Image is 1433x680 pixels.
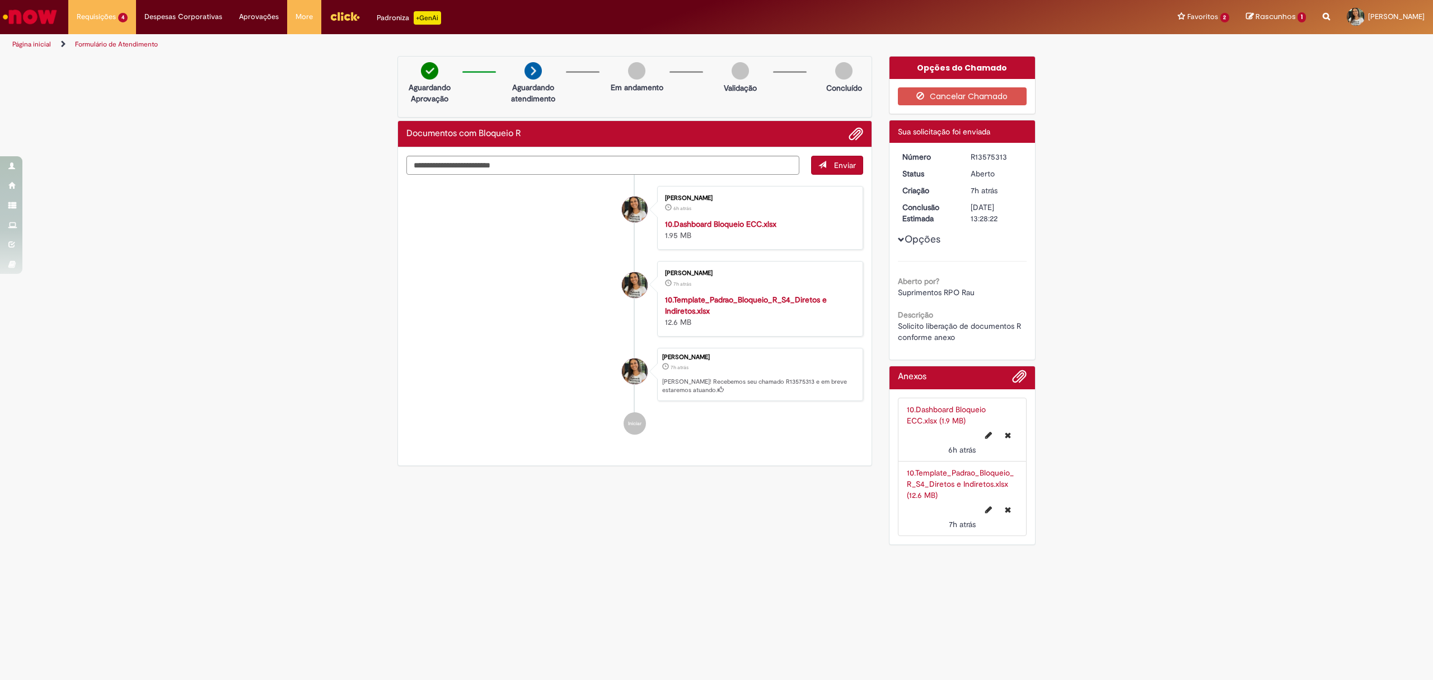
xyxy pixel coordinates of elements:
[998,426,1018,444] button: Excluir 10.Dashboard Bloqueio ECC.xlsx
[894,151,963,162] dt: Número
[971,185,998,195] span: 7h atrás
[506,82,560,104] p: Aguardando atendimento
[377,11,441,25] div: Padroniza
[834,160,856,170] span: Enviar
[949,519,976,529] time: 29/09/2025 09:28:09
[1246,12,1306,22] a: Rascunhos
[330,8,360,25] img: click_logo_yellow_360x200.png
[12,40,51,49] a: Página inicial
[1298,12,1306,22] span: 1
[949,519,976,529] span: 7h atrás
[948,445,976,455] time: 29/09/2025 10:49:25
[673,205,691,212] time: 29/09/2025 10:49:25
[907,468,1014,500] a: 10.Template_Padrao_Bloqueio_R_S4_Diretos e Indiretos.xlsx (12.6 MB)
[898,276,939,286] b: Aberto por?
[898,372,926,382] h2: Anexos
[971,151,1023,162] div: R13575313
[971,202,1023,224] div: [DATE] 13:28:22
[673,281,691,287] time: 29/09/2025 09:28:09
[665,270,851,277] div: [PERSON_NAME]
[662,378,857,395] p: [PERSON_NAME]! Recebemos seu chamado R13575313 e em breve estaremos atuando.
[665,219,776,229] a: 10.Dashboard Bloqueio ECC.xlsx
[894,185,963,196] dt: Criação
[971,185,1023,196] div: 29/09/2025 09:28:19
[611,82,663,93] p: Em andamento
[835,62,853,80] img: img-circle-grey.png
[948,445,976,455] span: 6h atrás
[1012,369,1027,389] button: Adicionar anexos
[665,195,851,202] div: [PERSON_NAME]
[421,62,438,80] img: check-circle-green.png
[8,34,947,55] ul: Trilhas de página
[894,202,963,224] dt: Conclusão Estimada
[406,156,799,175] textarea: Digite sua mensagem aqui...
[907,404,986,426] a: 10.Dashboard Bloqueio ECC.xlsx (1.9 MB)
[978,501,999,519] button: Editar nome de arquivo 10.Template_Padrao_Bloqueio_R_S4_Diretos e Indiretos.xlsx
[889,57,1036,79] div: Opções do Chamado
[665,218,851,241] div: 1.95 MB
[671,364,689,371] time: 29/09/2025 09:28:19
[406,129,521,139] h2: Documentos com Bloqueio R Histórico de tíquete
[732,62,749,80] img: img-circle-grey.png
[622,197,648,222] div: Tayna Dos Santos Costa
[144,11,222,22] span: Despesas Corporativas
[811,156,863,175] button: Enviar
[665,295,827,316] a: 10.Template_Padrao_Bloqueio_R_S4_Diretos e Indiretos.xlsx
[296,11,313,22] span: More
[1,6,59,28] img: ServiceNow
[1187,11,1218,22] span: Favoritos
[622,358,648,384] div: Tayna Dos Santos Costa
[978,426,999,444] button: Editar nome de arquivo 10.Dashboard Bloqueio ECC.xlsx
[77,11,116,22] span: Requisições
[826,82,862,94] p: Concluído
[971,185,998,195] time: 29/09/2025 09:28:19
[898,321,1023,342] span: Solicito liberação de documentos R conforme anexo
[414,11,441,25] p: +GenAi
[628,62,645,80] img: img-circle-grey.png
[898,310,933,320] b: Descrição
[671,364,689,371] span: 7h atrás
[1368,12,1425,21] span: [PERSON_NAME]
[724,82,757,94] p: Validação
[849,127,863,141] button: Adicionar anexos
[971,168,1023,179] div: Aberto
[622,272,648,298] div: Tayna Dos Santos Costa
[898,287,975,297] span: Suprimentos RPO Rau
[1256,11,1296,22] span: Rascunhos
[1220,13,1230,22] span: 2
[406,175,863,446] ul: Histórico de tíquete
[525,62,542,80] img: arrow-next.png
[665,294,851,328] div: 12.6 MB
[406,348,863,402] li: Tayna Dos Santos Costa
[673,205,691,212] span: 6h atrás
[673,281,691,287] span: 7h atrás
[898,127,990,137] span: Sua solicitação foi enviada
[75,40,158,49] a: Formulário de Atendimento
[118,13,128,22] span: 4
[898,87,1027,105] button: Cancelar Chamado
[402,82,457,104] p: Aguardando Aprovação
[894,168,963,179] dt: Status
[239,11,279,22] span: Aprovações
[998,501,1018,519] button: Excluir 10.Template_Padrao_Bloqueio_R_S4_Diretos e Indiretos.xlsx
[662,354,857,361] div: [PERSON_NAME]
